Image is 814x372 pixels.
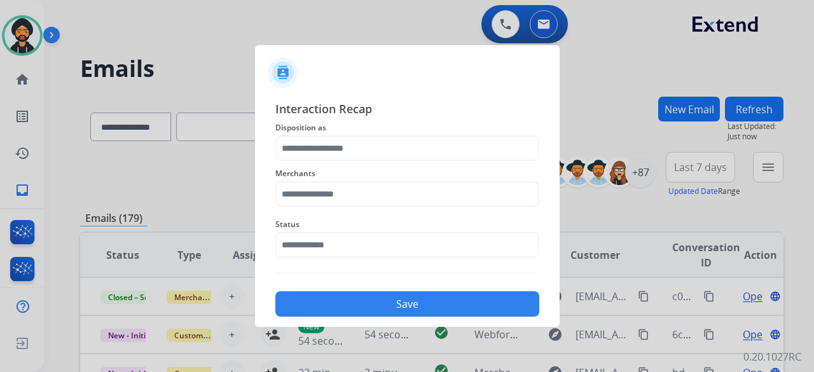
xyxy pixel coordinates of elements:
img: contactIcon [268,57,298,88]
span: Merchants [275,166,539,181]
span: Status [275,217,539,232]
span: Disposition as [275,120,539,135]
p: 0.20.1027RC [743,349,801,364]
span: Interaction Recap [275,100,539,120]
button: Save [275,291,539,317]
